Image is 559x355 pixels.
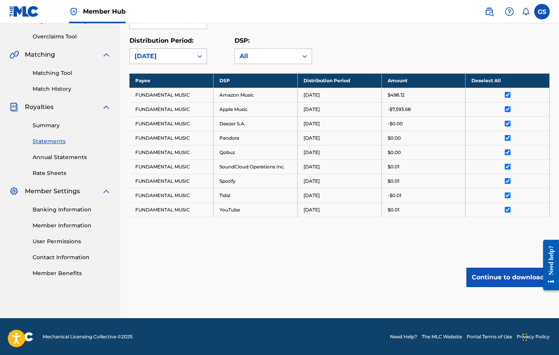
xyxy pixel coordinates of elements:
[505,7,514,16] img: help
[388,163,399,170] p: $0.01
[388,192,401,199] p: -$0.01
[102,102,111,112] img: expand
[297,73,381,88] th: Distribution Period
[297,116,381,131] td: [DATE]
[33,33,111,41] a: Overclaims Tool
[129,131,214,145] td: FUNDAMENTAL MUSIC
[297,203,381,217] td: [DATE]
[297,102,381,116] td: [DATE]
[388,120,403,127] p: -$0.00
[33,69,111,77] a: Matching Tool
[33,237,111,246] a: User Permissions
[129,37,193,44] label: Distribution Period:
[129,73,214,88] th: Payee
[388,178,399,185] p: $0.01
[502,4,517,19] div: Help
[129,88,214,102] td: FUNDAMENTAL MUSIC
[129,159,214,174] td: FUNDAMENTAL MUSIC
[466,268,550,287] button: Continue to download
[388,106,411,113] p: -$7,593.68
[534,4,550,19] div: User Menu
[297,131,381,145] td: [DATE]
[214,174,298,188] td: Spotify
[297,145,381,159] td: [DATE]
[481,4,497,19] a: Public Search
[25,50,55,59] span: Matching
[129,203,214,217] td: FUNDAMENTAL MUSIC
[388,135,401,142] p: $0.00
[214,88,298,102] td: Amazon Music
[390,333,417,340] a: Need Help?
[214,203,298,217] td: YouTube
[297,174,381,188] td: [DATE]
[297,88,381,102] td: [DATE]
[43,333,133,340] span: Mechanical Licensing Collective © 2025
[485,7,494,16] img: search
[297,159,381,174] td: [DATE]
[388,92,405,99] p: $498.12
[129,145,214,159] td: FUNDAMENTAL MUSIC
[297,188,381,203] td: [DATE]
[129,174,214,188] td: FUNDAMENTAL MUSIC
[214,73,298,88] th: DSP
[381,73,466,88] th: Amount
[33,253,111,261] a: Contact Information
[240,52,293,61] div: All
[537,234,559,296] iframe: Resource Center
[33,85,111,93] a: Match History
[522,8,530,16] div: Notifications
[33,222,111,230] a: Member Information
[83,7,126,16] span: Member Hub
[9,332,33,341] img: logo
[422,333,462,340] a: The MLC Website
[466,73,550,88] th: Deselect All
[214,145,298,159] td: Qobuz
[523,326,527,349] div: Drag
[388,149,401,156] p: $0.00
[9,50,19,59] img: Matching
[33,153,111,161] a: Annual Statements
[214,116,298,131] td: Deezer S.A.
[9,6,39,17] img: MLC Logo
[69,7,78,16] img: Top Rightsholder
[33,137,111,145] a: Statements
[520,318,559,355] iframe: Chat Widget
[33,269,111,277] a: Member Benefits
[214,188,298,203] td: Tidal
[214,159,298,174] td: SoundCloud Operations Inc.
[9,102,19,112] img: Royalties
[25,102,53,112] span: Royalties
[214,102,298,116] td: Apple Music
[33,121,111,130] a: Summary
[129,116,214,131] td: FUNDAMENTAL MUSIC
[214,131,298,145] td: Pandora
[135,52,188,61] div: [DATE]
[517,333,550,340] a: Privacy Policy
[388,206,399,213] p: $0.01
[129,102,214,116] td: FUNDAMENTAL MUSIC
[467,333,512,340] a: Portal Terms of Use
[9,187,19,196] img: Member Settings
[129,188,214,203] td: FUNDAMENTAL MUSIC
[235,37,250,44] label: DSP:
[102,50,111,59] img: expand
[33,169,111,177] a: Rate Sheets
[25,187,80,196] span: Member Settings
[33,206,111,214] a: Banking Information
[102,187,111,196] img: expand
